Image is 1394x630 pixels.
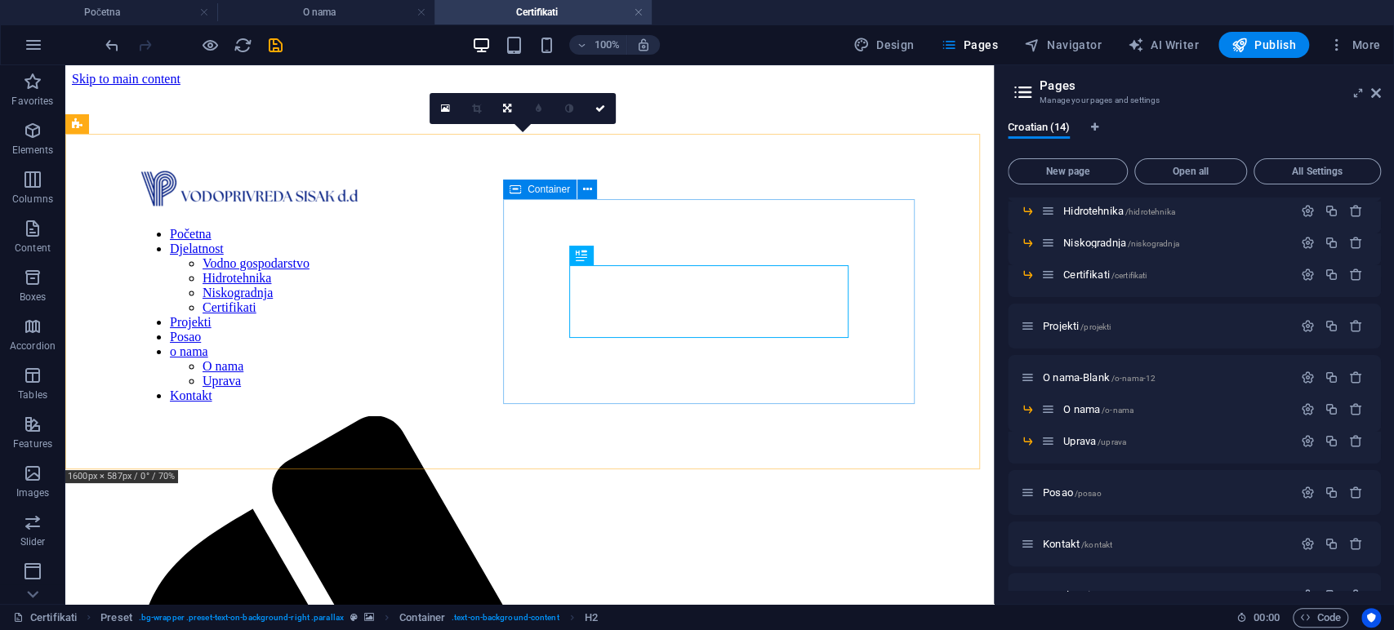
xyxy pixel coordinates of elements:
[1043,538,1112,550] span: Click to open page
[1024,37,1102,53] span: Navigator
[1008,158,1128,184] button: New page
[1058,206,1293,216] div: Hidrotehnika/hidrotehnika
[847,32,921,58] div: Design (Ctrl+Alt+Y)
[15,242,51,255] p: Content
[594,35,620,55] h6: 100%
[1254,608,1279,628] span: 00 00
[20,291,47,304] p: Boxes
[18,388,47,402] p: Tables
[1301,434,1315,448] div: Settings
[1349,486,1363,499] div: Remove
[1261,166,1374,176] span: All Settings
[11,95,53,108] p: Favorites
[1128,239,1179,248] span: /niskogradnja
[1361,608,1381,628] button: Usercentrics
[585,608,598,628] span: Click to select. Double-click to edit
[1301,370,1315,384] div: Settings
[1015,166,1120,176] span: New page
[1329,37,1380,53] span: More
[1301,486,1315,499] div: Settings
[1325,204,1338,218] div: Duplicate
[940,37,997,53] span: Pages
[1121,32,1205,58] button: AI Writer
[1349,236,1363,250] div: Remove
[1075,489,1102,498] span: /posao
[399,608,445,628] span: Click to select. Double-click to edit
[234,36,252,55] i: Reload page
[1134,158,1247,184] button: Open all
[1301,236,1315,250] div: Settings
[7,7,115,20] a: Skip to main content
[1063,435,1126,447] span: Uprava
[1058,237,1293,248] div: Niskogradnja/niskogradnja
[103,36,122,55] i: Undo: Change image (Ctrl+Z)
[1349,204,1363,218] div: Remove
[1325,537,1338,551] div: Duplicate
[1038,590,1293,601] div: Legal Notice
[1043,486,1102,499] span: Click to open page
[1325,402,1338,416] div: Duplicate
[13,608,77,628] a: Click to cancel selection. Double-click to open Pages
[452,608,559,628] span: . text-on-background-content
[1111,374,1156,383] span: /o-nama-12
[1128,37,1199,53] span: AI Writer
[1254,158,1381,184] button: All Settings
[100,608,598,628] nav: breadcrumb
[1301,588,1315,602] div: Settings
[266,36,285,55] i: Save (Ctrl+S)
[1142,166,1240,176] span: Open all
[364,613,374,622] i: This element contains a background
[636,38,651,52] i: On resize automatically adjust zoom level to fit chosen device.
[1236,608,1280,628] h6: Session time
[20,535,46,548] p: Slider
[1325,236,1338,250] div: Duplicate
[1301,204,1315,218] div: Settings
[13,437,52,450] p: Features
[1349,434,1363,448] div: Remove
[1349,370,1363,384] div: Remove
[933,32,1004,58] button: Pages
[1040,93,1348,108] h3: Manage your pages and settings
[523,93,554,124] a: Blur
[1125,207,1175,216] span: /hidrotehnika
[1058,436,1293,446] div: Uprava/uprava
[12,144,54,157] p: Elements
[434,3,652,21] h4: Certifikati
[1018,32,1108,58] button: Navigator
[585,93,616,124] a: Confirm ( Ctrl ⏎ )
[200,35,220,55] button: Click here to leave preview mode and continue editing
[1008,121,1381,152] div: Language Tabs
[1038,321,1293,331] div: Projekti/projekti
[430,93,461,124] a: Select files from the file manager, stock photos, or upload file(s)
[1325,486,1338,499] div: Duplicate
[1265,611,1267,623] span: :
[1218,32,1309,58] button: Publish
[1098,437,1126,446] span: /uprava
[1301,268,1315,282] div: Settings
[1325,370,1338,384] div: Duplicate
[1063,268,1147,281] span: Certifikati
[10,339,56,353] p: Accordion
[528,184,570,194] span: Container
[1111,271,1147,280] span: /certifikati
[1322,32,1387,58] button: More
[492,93,523,124] a: Change orientation
[233,35,252,55] button: reload
[1325,434,1338,448] div: Duplicate
[1325,588,1338,602] div: Duplicate
[1349,319,1363,333] div: Remove
[1301,402,1315,416] div: Settings
[1043,371,1156,384] span: O nama-Blank
[569,35,627,55] button: 100%
[554,93,585,124] a: Greyscale
[1038,539,1293,549] div: Kontakt/kontakt
[265,35,285,55] button: save
[102,35,122,55] button: undo
[1043,320,1111,332] span: Projekti
[1038,487,1293,498] div: Posao/posao
[1231,37,1296,53] span: Publish
[1301,537,1315,551] div: Settings
[1058,404,1293,415] div: O nama/o-nama
[1080,322,1111,331] span: /projekti
[1349,588,1363,602] div: Remove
